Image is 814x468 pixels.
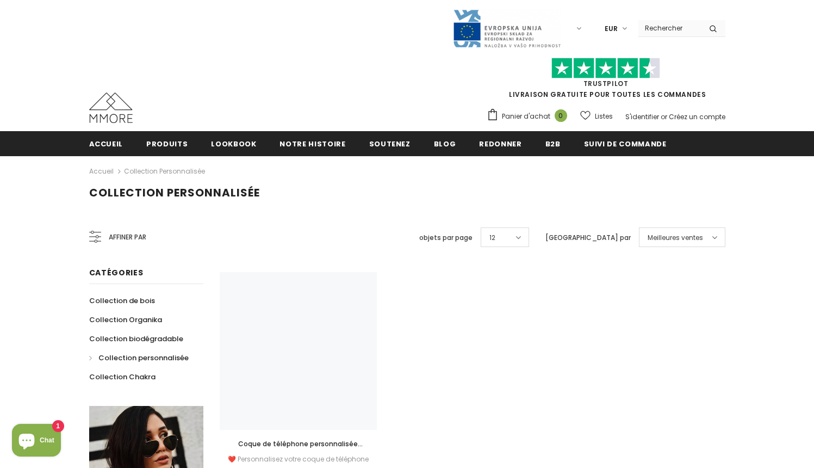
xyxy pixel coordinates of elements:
[479,131,521,156] a: Redonner
[89,372,156,382] span: Collection Chakra
[369,139,411,149] span: soutenez
[89,139,123,149] span: Accueil
[419,232,473,243] label: objets par page
[220,438,377,450] a: Coque de téléphone personnalisée biodégradable - Noire
[124,167,205,176] a: Collection personnalisée
[434,139,456,149] span: Blog
[545,232,631,243] label: [GEOGRAPHIC_DATA] par
[89,315,162,325] span: Collection Organika
[89,291,155,310] a: Collection de bois
[89,295,155,306] span: Collection de bois
[625,112,659,121] a: S'identifier
[89,267,144,278] span: Catégories
[605,23,618,34] span: EUR
[369,131,411,156] a: soutenez
[595,111,613,122] span: Listes
[89,334,183,344] span: Collection biodégradable
[545,139,561,149] span: B2B
[489,232,495,243] span: 12
[279,139,345,149] span: Notre histoire
[89,185,260,200] span: Collection personnalisée
[89,310,162,329] a: Collection Organika
[545,131,561,156] a: B2B
[211,139,256,149] span: Lookbook
[434,131,456,156] a: Blog
[584,131,667,156] a: Suivi de commande
[89,93,133,123] img: Cas MMORE
[89,165,114,178] a: Accueil
[98,353,189,363] span: Collection personnalisée
[584,139,667,149] span: Suivi de commande
[661,112,667,121] span: or
[89,348,189,367] a: Collection personnalisée
[580,107,613,126] a: Listes
[555,109,567,122] span: 0
[238,439,363,460] span: Coque de téléphone personnalisée biodégradable - Noire
[89,131,123,156] a: Accueil
[211,131,256,156] a: Lookbook
[89,329,183,348] a: Collection biodégradable
[669,112,725,121] a: Créez un compte
[502,111,550,122] span: Panier d'achat
[9,424,64,459] inbox-online-store-chat: Shopify online store chat
[583,79,629,88] a: TrustPilot
[487,63,725,99] span: LIVRAISON GRATUITE POUR TOUTES LES COMMANDES
[89,367,156,386] a: Collection Chakra
[452,9,561,48] img: Javni Razpis
[109,231,146,243] span: Affiner par
[146,139,188,149] span: Produits
[487,108,573,125] a: Panier d'achat 0
[452,23,561,33] a: Javni Razpis
[551,58,660,79] img: Faites confiance aux étoiles pilotes
[146,131,188,156] a: Produits
[648,232,703,243] span: Meilleures ventes
[479,139,521,149] span: Redonner
[279,131,345,156] a: Notre histoire
[638,20,701,36] input: Search Site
